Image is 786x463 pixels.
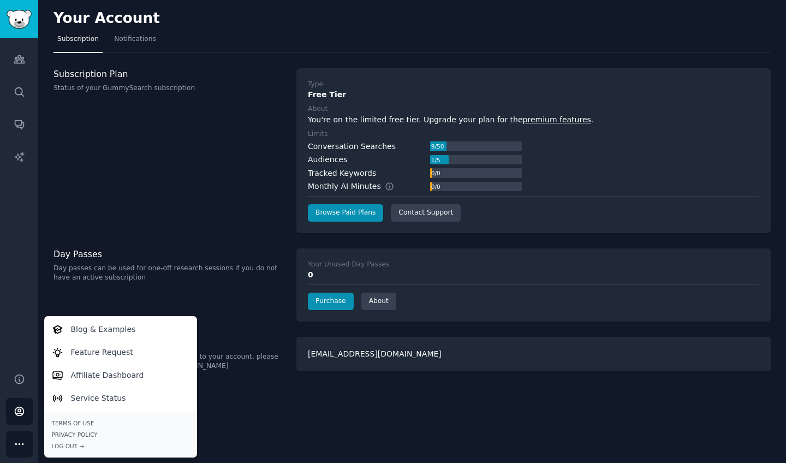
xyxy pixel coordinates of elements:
div: 1 / 5 [430,155,441,165]
div: 0 / 0 [430,182,441,192]
a: Purchase [308,293,354,310]
img: GummySearch logo [7,10,32,29]
a: Browse Paid Plans [308,204,383,222]
div: About [308,104,327,114]
span: Notifications [114,34,156,44]
a: premium features [523,115,591,124]
a: Affiliate Dashboard [46,364,195,387]
a: Notifications [110,31,160,53]
p: Service Status [71,393,126,404]
p: Feature Request [71,347,133,358]
div: Monthly AI Minutes [308,181,406,192]
a: Blog & Examples [46,318,195,341]
div: 9 / 50 [430,141,445,151]
a: Contact Support [391,204,461,222]
a: Terms of Use [52,419,189,427]
div: You're on the limited free tier. Upgrade your plan for the . [308,114,759,126]
div: 0 / 0 [430,168,441,178]
p: Day passes can be used for one-off research sessions if you do not have an active subscription [53,264,285,283]
div: Conversation Searches [308,141,396,152]
div: Your Unused Day Passes [308,260,389,270]
a: Service Status [46,387,195,409]
h3: Day Passes [53,248,285,260]
h3: Subscription Plan [53,68,285,80]
a: Subscription [53,31,103,53]
a: About [361,293,396,310]
a: Privacy Policy [52,431,189,438]
span: Subscription [57,34,99,44]
div: 0 [308,269,759,281]
div: [EMAIL_ADDRESS][DOMAIN_NAME] [296,337,771,371]
div: Limits [308,129,328,139]
div: Free Tier [308,89,759,100]
div: Log Out → [52,442,189,450]
p: Status of your GummySearch subscription [53,84,285,93]
div: Tracked Keywords [308,168,376,179]
a: Feature Request [46,341,195,364]
p: Affiliate Dashboard [71,370,144,381]
div: Type [308,80,323,90]
div: Audiences [308,154,347,165]
p: Blog & Examples [71,324,136,335]
h2: Your Account [53,10,160,27]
